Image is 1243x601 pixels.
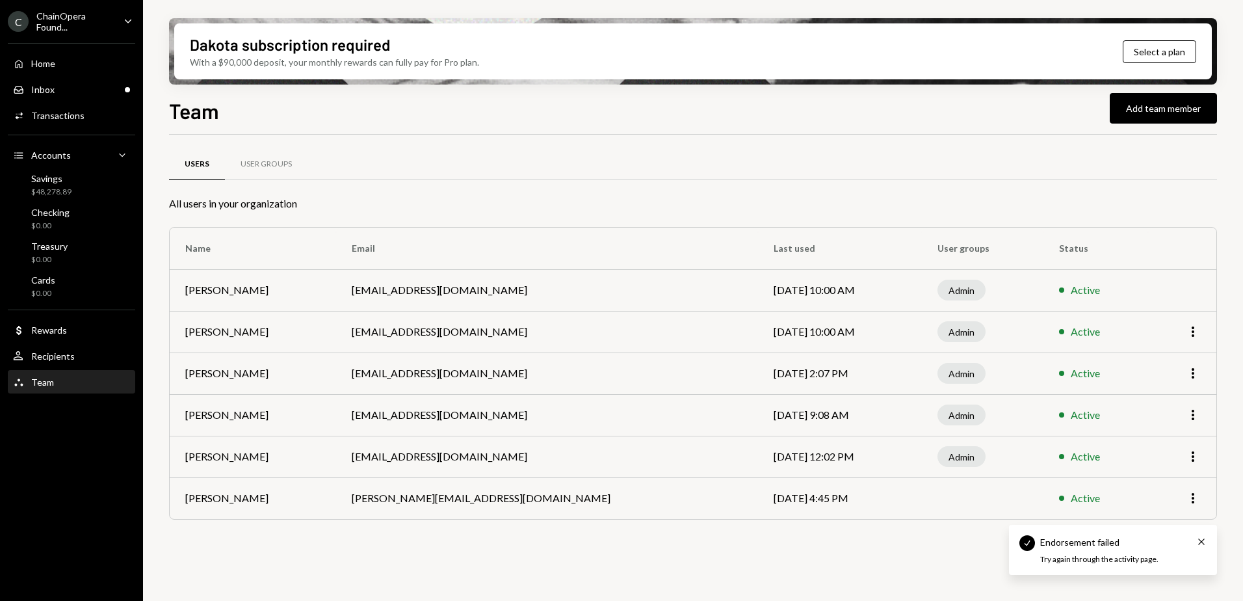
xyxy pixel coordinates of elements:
div: $0.00 [31,254,68,265]
td: [PERSON_NAME][EMAIL_ADDRESS][DOMAIN_NAME] [336,477,758,519]
td: [EMAIL_ADDRESS][DOMAIN_NAME] [336,436,758,477]
div: Admin [937,321,986,342]
div: C [8,11,29,32]
div: Cards [31,274,55,286]
td: [PERSON_NAME] [170,394,336,436]
div: Admin [937,446,986,467]
div: Home [31,58,55,69]
td: [EMAIL_ADDRESS][DOMAIN_NAME] [336,353,758,394]
div: Admin [937,280,986,300]
div: Active [1071,490,1100,506]
div: Admin [937,405,986,425]
div: Rewards [31,325,67,336]
a: User Groups [225,148,307,181]
div: Transactions [31,110,85,121]
div: Treasury [31,241,68,252]
a: Accounts [8,143,135,167]
div: Users [185,159,209,170]
th: Name [170,228,336,269]
button: Select a plan [1123,40,1196,63]
div: $48,278.89 [31,187,72,198]
div: $0.00 [31,288,55,299]
div: Active [1071,282,1100,298]
th: User groups [922,228,1043,269]
td: [PERSON_NAME] [170,436,336,477]
div: User Groups [241,159,292,170]
div: $0.00 [31,220,70,232]
a: Users [169,148,225,181]
a: Recipients [8,344,135,367]
div: Savings [31,173,72,184]
div: Inbox [31,84,55,95]
th: Last used [758,228,922,269]
th: Email [336,228,758,269]
a: Transactions [8,103,135,127]
td: [PERSON_NAME] [170,353,336,394]
div: Team [31,377,54,388]
td: [PERSON_NAME] [170,269,336,311]
td: [EMAIL_ADDRESS][DOMAIN_NAME] [336,269,758,311]
a: Home [8,51,135,75]
div: Accounts [31,150,71,161]
a: Savings$48,278.89 [8,169,135,200]
td: [EMAIL_ADDRESS][DOMAIN_NAME] [336,394,758,436]
a: Cards$0.00 [8,271,135,302]
div: Active [1071,366,1100,381]
div: Dakota subscription required [190,34,390,55]
a: Inbox [8,77,135,101]
div: Active [1071,324,1100,340]
a: Rewards [8,318,135,341]
td: [DATE] 10:00 AM [758,311,922,353]
div: Admin [937,363,986,384]
div: Endorsement failed [1040,535,1119,549]
td: [DATE] 12:02 PM [758,436,922,477]
div: With a $90,000 deposit, your monthly rewards can fully pay for Pro plan. [190,55,479,69]
div: Try again through the activity page. [1040,554,1178,565]
h1: Team [169,98,219,124]
div: ChainOpera Found... [36,10,113,33]
th: Status [1043,228,1149,269]
a: Checking$0.00 [8,203,135,234]
div: Checking [31,207,70,218]
a: Treasury$0.00 [8,237,135,268]
div: Active [1071,407,1100,423]
td: [PERSON_NAME] [170,477,336,519]
div: Recipients [31,351,75,362]
td: [DATE] 4:45 PM [758,477,922,519]
td: [EMAIL_ADDRESS][DOMAIN_NAME] [336,311,758,353]
td: [DATE] 2:07 PM [758,353,922,394]
div: Active [1071,449,1100,464]
button: Add team member [1110,93,1217,124]
td: [DATE] 10:00 AM [758,269,922,311]
td: [DATE] 9:08 AM [758,394,922,436]
div: All users in your organization [169,196,1217,211]
a: Team [8,370,135,394]
td: [PERSON_NAME] [170,311,336,353]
